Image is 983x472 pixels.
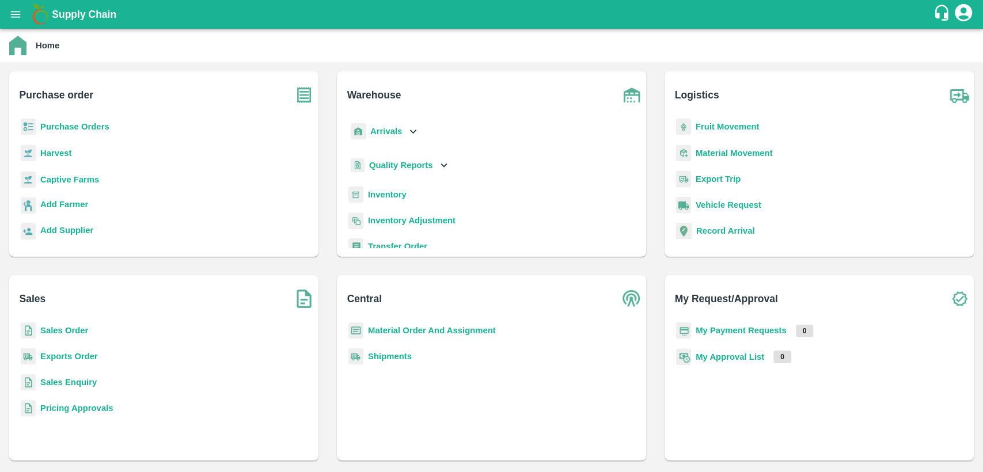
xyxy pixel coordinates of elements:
a: Record Arrival [696,226,755,235]
a: Inventory Adjustment [368,216,456,225]
a: Inventory [368,190,407,199]
img: truck [945,81,974,109]
img: sales [21,374,36,391]
a: Purchase Orders [40,122,109,131]
div: account of current user [953,2,974,26]
b: My Request/Approval [675,291,778,307]
img: inventory [348,212,363,229]
img: vehicle [676,197,691,214]
a: Material Order And Assignment [368,326,496,335]
b: Quality Reports [369,161,433,170]
b: Arrivals [370,127,402,136]
img: material [676,144,691,162]
div: customer-support [933,4,953,25]
img: purchase [290,81,318,109]
img: whArrival [351,123,366,140]
a: My Payment Requests [696,326,787,335]
img: sales [21,400,36,417]
b: Warehouse [347,87,401,103]
b: Home [36,41,59,50]
img: recordArrival [676,223,692,239]
button: open drawer [2,1,29,28]
a: Sales Order [40,326,88,335]
p: 0 [796,325,814,337]
a: Add Supplier [40,224,93,239]
a: Captive Farms [40,175,99,184]
img: approval [676,348,691,366]
img: harvest [21,144,36,162]
a: Fruit Movement [696,122,760,131]
b: Add Farmer [40,200,88,209]
img: home [9,36,26,55]
b: Central [347,291,382,307]
img: reciept [21,119,36,135]
div: Quality Reports [348,154,450,177]
img: centralMaterial [348,322,363,339]
a: Exports Order [40,352,98,361]
img: central [617,284,646,313]
img: check [945,284,974,313]
b: Sales [20,291,46,307]
a: Pricing Approvals [40,404,113,413]
b: Supply Chain [52,9,116,20]
a: Transfer Order [368,242,427,251]
img: shipments [21,348,36,365]
div: Arrivals [348,119,420,144]
img: shipments [348,348,363,365]
a: Shipments [368,352,412,361]
a: Material Movement [696,149,773,158]
img: payment [676,322,691,339]
a: Add Farmer [40,198,88,214]
a: Supply Chain [52,6,933,22]
p: 0 [773,351,791,363]
img: supplier [21,223,36,240]
img: farmer [21,197,36,214]
img: whTransfer [348,238,363,255]
img: logo [29,3,52,26]
img: fruit [676,119,691,135]
img: harvest [21,171,36,188]
a: Vehicle Request [696,200,761,210]
a: Export Trip [696,174,741,184]
a: Harvest [40,149,71,158]
b: Add Supplier [40,226,93,235]
img: sales [21,322,36,339]
img: whInventory [348,186,363,203]
a: Sales Enquiry [40,378,97,387]
img: qualityReport [351,158,365,173]
img: warehouse [617,81,646,109]
b: Logistics [675,87,719,103]
img: soSales [290,284,318,313]
a: My Approval List [696,352,764,361]
b: Purchase order [20,87,93,103]
img: delivery [676,171,691,188]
